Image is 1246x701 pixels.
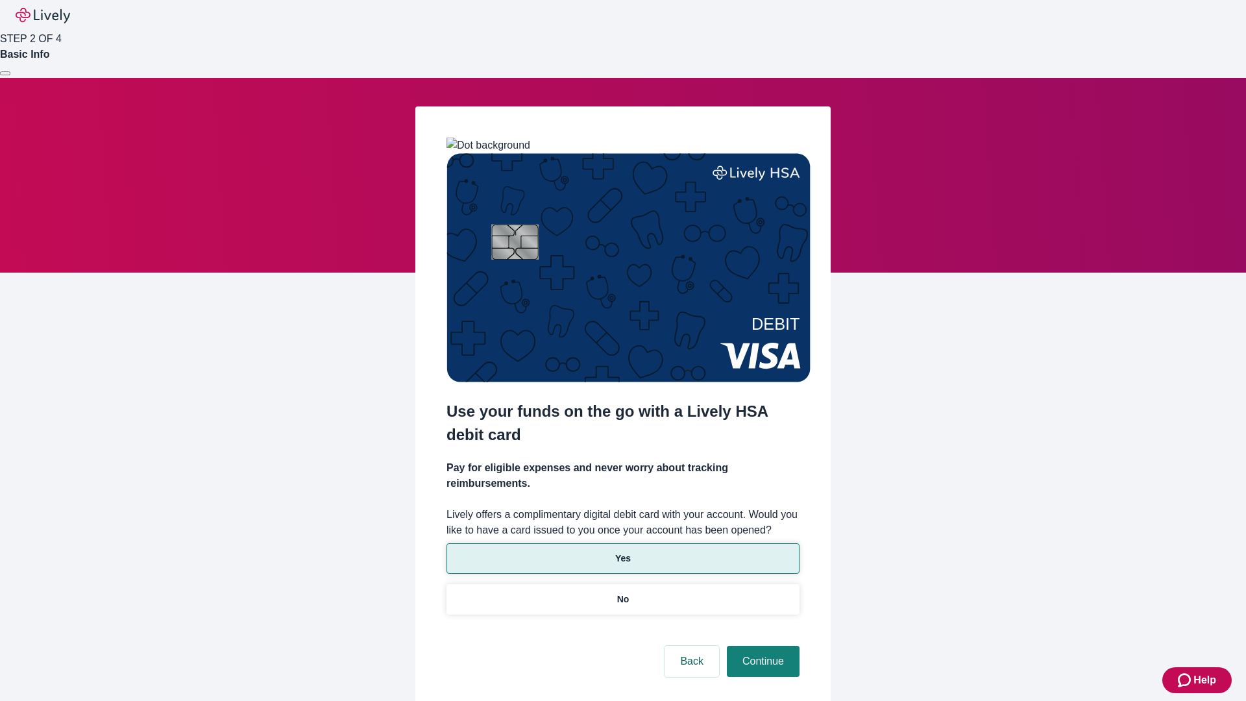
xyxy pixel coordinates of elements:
[727,646,800,677] button: Continue
[16,8,70,23] img: Lively
[446,138,530,153] img: Dot background
[665,646,719,677] button: Back
[1193,672,1216,688] span: Help
[446,507,800,538] label: Lively offers a complimentary digital debit card with your account. Would you like to have a card...
[446,584,800,615] button: No
[446,400,800,447] h2: Use your funds on the go with a Lively HSA debit card
[1178,672,1193,688] svg: Zendesk support icon
[446,460,800,491] h4: Pay for eligible expenses and never worry about tracking reimbursements.
[446,153,811,382] img: Debit card
[617,593,629,606] p: No
[446,543,800,574] button: Yes
[1162,667,1232,693] button: Zendesk support iconHelp
[615,552,631,565] p: Yes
